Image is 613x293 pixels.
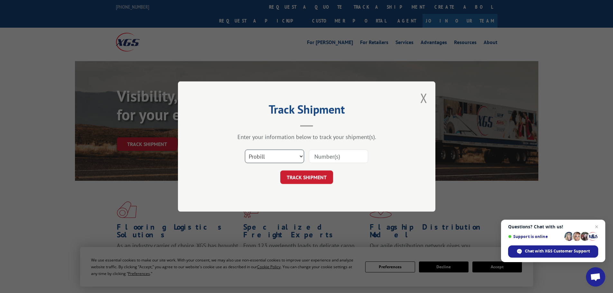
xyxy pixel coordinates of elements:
[210,105,403,117] h2: Track Shipment
[508,245,598,258] span: Chat with XGS Customer Support
[508,234,562,239] span: Support is online
[525,248,590,254] span: Chat with XGS Customer Support
[309,150,368,163] input: Number(s)
[210,133,403,141] div: Enter your information below to track your shipment(s).
[280,170,333,184] button: TRACK SHIPMENT
[508,224,598,229] span: Questions? Chat with us!
[420,89,427,106] button: Close modal
[586,267,605,287] a: Open chat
